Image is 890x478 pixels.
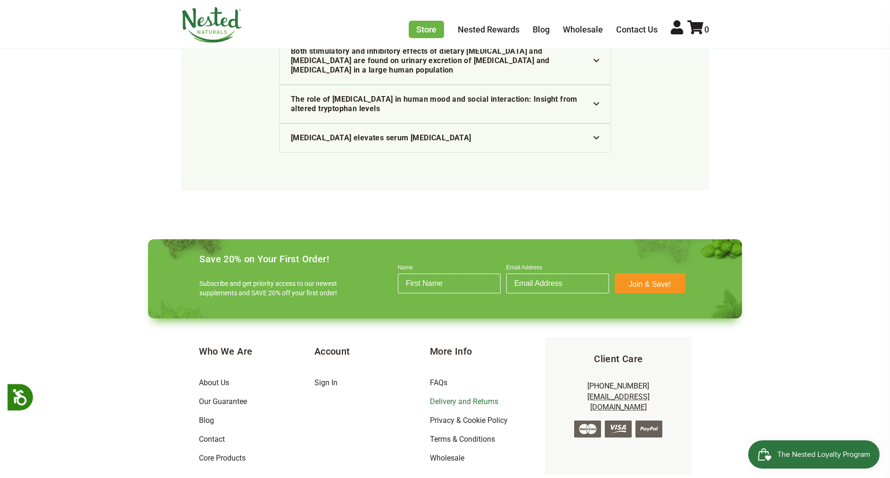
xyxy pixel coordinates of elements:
a: Wholesale [563,24,603,34]
a: Wholesale [430,454,464,462]
a: Contact Us [616,24,658,34]
h5: More Info [430,345,545,358]
div: Both stimulatory and inhibitory effects of dietary [MEDICAL_DATA] and [MEDICAL_DATA] are found on... [291,47,599,75]
a: [PHONE_NUMBER] [587,381,649,390]
img: icon-arrow-down.svg [593,136,599,139]
h5: Who We Are [199,345,314,358]
p: Subscribe and get priority access to our newest supplements and SAVE 20% off your first order! [199,279,341,298]
a: Core Products [199,454,246,462]
a: 0 [687,24,709,34]
a: Blog [199,416,214,425]
a: [EMAIL_ADDRESS][DOMAIN_NAME] [587,392,650,412]
a: Privacy & Cookie Policy [430,416,508,425]
button: Join & Save! [615,273,685,293]
a: Delivery and Returns [430,397,498,406]
label: Email Address [506,264,609,274]
a: FAQs [430,378,447,387]
a: Sign In [314,378,338,387]
a: Our Guarantee [199,397,247,406]
input: Email Address [506,274,609,293]
img: icon-arrow-down.svg [593,59,599,62]
div: The role of [MEDICAL_DATA] in human mood and social interaction: Insight from altered tryptophan ... [291,95,599,113]
span: 0 [704,24,709,34]
h4: Save 20% on Your First Order! [199,253,329,265]
a: Contact [199,435,225,444]
h5: Account [314,345,430,358]
div: [MEDICAL_DATA] elevates serum [MEDICAL_DATA] [291,133,599,143]
label: Name [398,264,501,274]
a: About Us [199,378,229,387]
img: icon-arrow-down.svg [593,102,599,105]
h5: Client Care [560,352,676,365]
a: Terms & Conditions [430,435,495,444]
img: credit-cards.png [574,421,662,437]
a: Store [409,21,444,38]
a: Nested Rewards [458,24,519,34]
img: Nested Naturals [181,7,242,43]
input: First Name [398,274,501,293]
iframe: Button to open loyalty program pop-up [748,440,881,469]
a: Blog [533,24,550,34]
